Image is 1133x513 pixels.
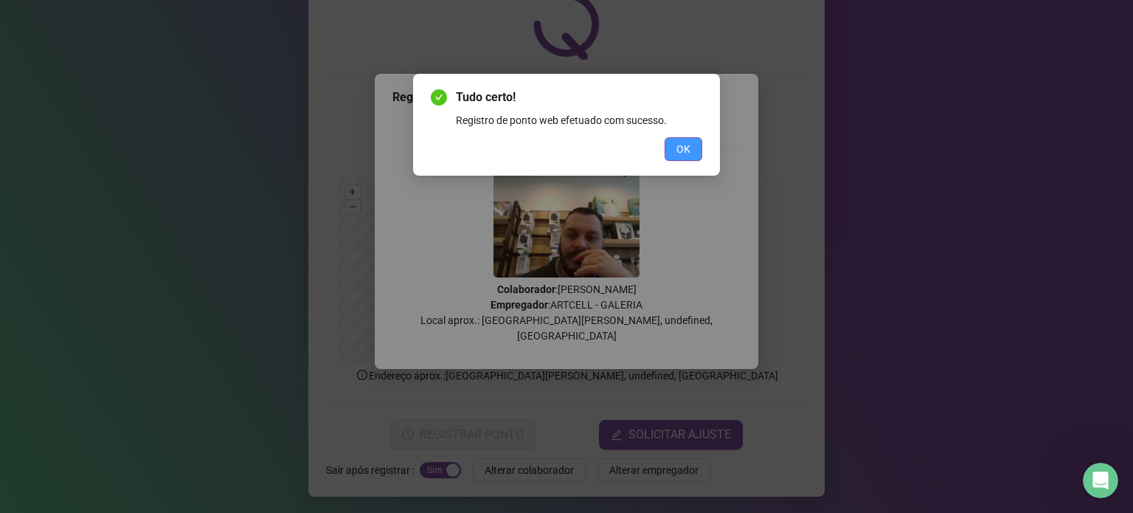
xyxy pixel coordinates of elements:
[1083,463,1118,498] iframe: Intercom live chat
[676,141,690,157] span: OK
[665,137,702,161] button: OK
[456,89,702,106] span: Tudo certo!
[431,89,447,106] span: check-circle
[456,112,702,128] div: Registro de ponto web efetuado com sucesso.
